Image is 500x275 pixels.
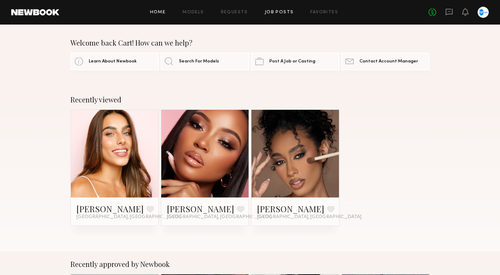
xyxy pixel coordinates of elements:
[161,53,249,70] a: Search For Models
[179,59,219,64] span: Search For Models
[251,53,339,70] a: Post A Job or Casting
[70,260,430,268] div: Recently approved by Newbook
[167,214,271,220] span: [GEOGRAPHIC_DATA], [GEOGRAPHIC_DATA]
[265,10,294,15] a: Job Posts
[150,10,166,15] a: Home
[76,203,144,214] a: [PERSON_NAME]
[182,10,204,15] a: Models
[221,10,248,15] a: Requests
[359,59,418,64] span: Contact Account Manager
[76,214,181,220] span: [GEOGRAPHIC_DATA], [GEOGRAPHIC_DATA]
[310,10,338,15] a: Favorites
[167,203,234,214] a: [PERSON_NAME]
[257,214,362,220] span: [GEOGRAPHIC_DATA], [GEOGRAPHIC_DATA]
[269,59,315,64] span: Post A Job or Casting
[257,203,324,214] a: [PERSON_NAME]
[341,53,430,70] a: Contact Account Manager
[70,39,430,47] div: Welcome back Cart! How can we help?
[89,59,137,64] span: Learn About Newbook
[70,53,159,70] a: Learn About Newbook
[70,95,430,104] div: Recently viewed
